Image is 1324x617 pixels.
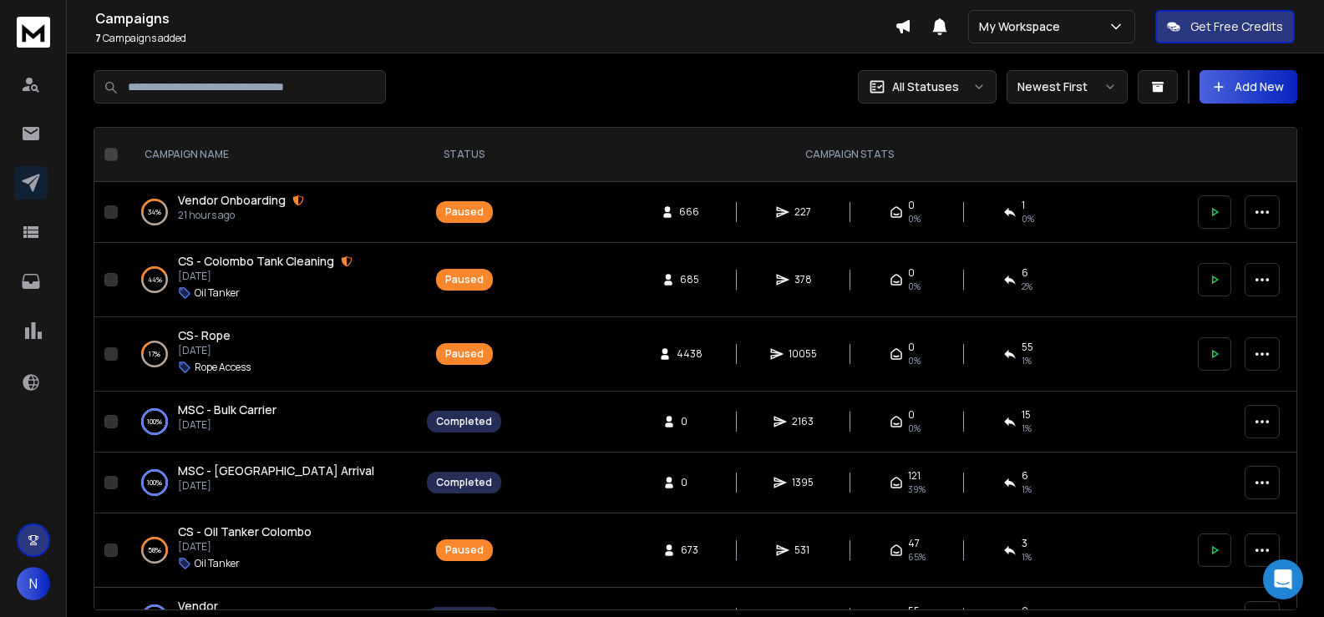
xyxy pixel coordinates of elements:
[195,361,251,374] p: Rope Access
[124,128,417,182] th: CAMPAIGN NAME
[147,413,162,430] p: 100 %
[178,192,286,209] a: Vendor Onboarding
[1022,483,1032,496] span: 1 %
[1022,422,1032,435] span: 1 %
[124,317,417,392] td: 17%CS- Rope[DATE]Rope Access
[124,243,417,317] td: 44%CS - Colombo Tank Cleaning[DATE]Oil Tanker
[148,542,161,559] p: 58 %
[1155,10,1295,43] button: Get Free Credits
[124,453,417,513] td: 100%MSC - [GEOGRAPHIC_DATA] Arrival[DATE]
[1022,537,1027,550] span: 3
[178,479,374,493] p: [DATE]
[908,550,926,564] span: 65 %
[417,128,511,182] th: STATUS
[178,418,276,432] p: [DATE]
[1022,408,1031,422] span: 15
[794,544,811,557] span: 531
[794,273,812,286] span: 378
[681,544,698,557] span: 673
[195,286,240,300] p: Oil Tanker
[681,415,698,428] span: 0
[1022,266,1028,280] span: 6
[178,598,218,614] a: Vendor
[794,205,811,219] span: 227
[677,347,703,361] span: 4438
[178,402,276,417] span: MSC - Bulk Carrier
[908,341,915,354] span: 0
[1007,70,1128,104] button: Newest First
[95,31,101,45] span: 7
[17,567,50,600] button: N
[178,327,231,343] span: CS- Rope
[445,347,484,361] div: Paused
[445,205,484,219] div: Paused
[436,476,492,489] div: Completed
[1022,469,1028,483] span: 6
[124,392,417,453] td: 100%MSC - Bulk Carrier[DATE]
[178,253,334,270] a: CS - Colombo Tank Cleaning
[148,271,162,288] p: 44 %
[178,523,312,539] span: CS - Oil Tanker Colombo
[124,182,417,243] td: 34%Vendor Onboarding21 hours ago
[908,354,921,367] span: 0%
[1190,18,1283,35] p: Get Free Credits
[979,18,1067,35] p: My Workspace
[792,476,814,489] span: 1395
[95,8,895,28] h1: Campaigns
[178,402,276,418] a: MSC - Bulk Carrier
[679,205,699,219] span: 666
[1022,550,1032,564] span: 1 %
[178,463,374,478] span: MSC - [GEOGRAPHIC_DATA] Arrival
[124,513,417,588] td: 58%CS - Oil Tanker Colombo[DATE]Oil Tanker
[178,598,218,614] span: Vendor
[445,544,484,557] div: Paused
[445,273,484,286] div: Paused
[908,537,920,550] span: 47
[1022,354,1032,367] span: 1 %
[178,192,286,208] span: Vendor Onboarding
[681,476,698,489] span: 0
[436,415,492,428] div: Completed
[95,32,895,45] p: Campaigns added
[148,204,161,220] p: 34 %
[178,253,334,269] span: CS - Colombo Tank Cleaning
[1263,559,1303,599] div: Open Intercom Messenger
[908,422,921,435] span: 0%
[908,469,921,483] span: 121
[195,557,240,570] p: Oil Tanker
[178,463,374,479] a: MSC - [GEOGRAPHIC_DATA] Arrival
[908,199,915,212] span: 0
[1022,212,1034,225] span: 0 %
[792,415,814,428] span: 2163
[178,327,231,344] a: CS- Rope
[1200,70,1297,104] button: Add New
[908,483,926,496] span: 39 %
[908,266,915,280] span: 0
[178,344,251,357] p: [DATE]
[1022,341,1033,354] span: 55
[178,523,312,540] a: CS - Oil Tanker Colombo
[789,347,817,361] span: 10055
[147,474,162,491] p: 100 %
[1022,280,1032,293] span: 2 %
[892,78,959,95] p: All Statuses
[17,17,50,48] img: logo
[1022,199,1025,212] span: 1
[908,212,921,225] span: 0%
[680,273,699,286] span: 685
[511,128,1188,182] th: CAMPAIGN STATS
[178,540,312,554] p: [DATE]
[178,270,353,283] p: [DATE]
[908,280,921,293] span: 0%
[149,346,160,362] p: 17 %
[908,408,915,422] span: 0
[178,209,304,222] p: 21 hours ago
